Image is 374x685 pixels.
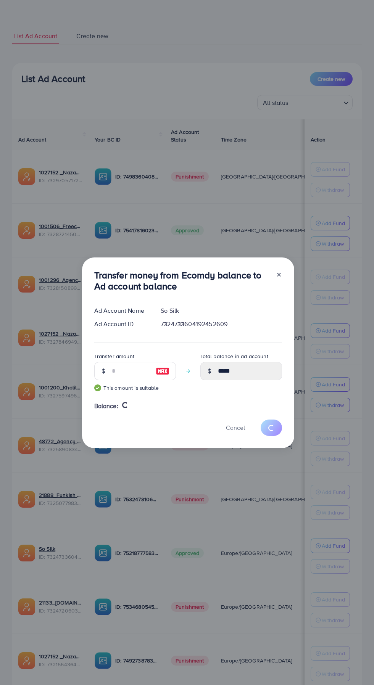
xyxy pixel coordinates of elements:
[94,352,134,360] label: Transfer amount
[94,384,101,391] img: guide
[155,306,288,315] div: So Silk
[88,306,155,315] div: Ad Account Name
[155,320,288,328] div: 7324733604192452609
[88,320,155,328] div: Ad Account ID
[94,402,118,410] span: Balance:
[226,423,245,432] span: Cancel
[200,352,268,360] label: Total balance in ad account
[216,420,255,436] button: Cancel
[156,367,169,376] img: image
[94,270,270,292] h3: Transfer money from Ecomdy balance to Ad account balance
[94,384,176,392] small: This amount is suitable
